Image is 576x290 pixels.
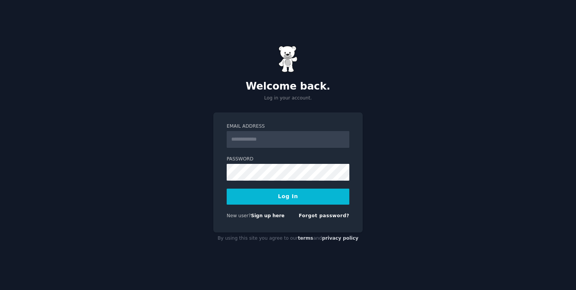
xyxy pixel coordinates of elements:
[227,213,251,218] span: New user?
[227,189,349,205] button: Log In
[213,232,363,245] div: By using this site you agree to our and
[227,123,349,130] label: Email Address
[227,156,349,163] label: Password
[213,80,363,93] h2: Welcome back.
[278,46,298,72] img: Gummy Bear
[299,213,349,218] a: Forgot password?
[298,236,313,241] a: terms
[213,95,363,102] p: Log in your account.
[322,236,358,241] a: privacy policy
[251,213,285,218] a: Sign up here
